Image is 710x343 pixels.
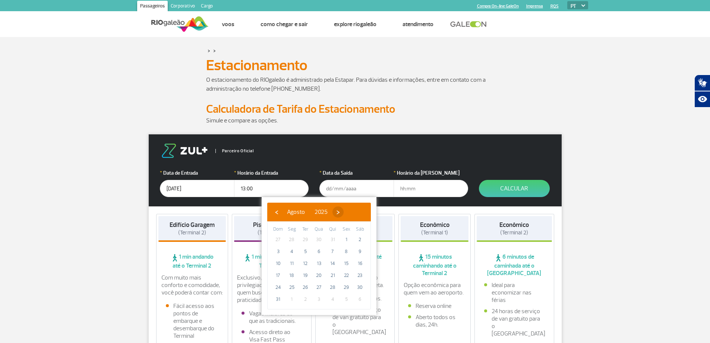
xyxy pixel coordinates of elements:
[237,274,306,304] p: Exclusivo, com localização privilegiada e ideal para quem busca conforto e praticidade.
[334,21,376,28] a: Explore RIOgaleão
[258,229,285,236] span: (Terminal 2)
[327,269,339,281] span: 21
[299,269,311,281] span: 19
[340,234,352,246] span: 1
[206,116,504,125] p: Simule e compare as opções.
[408,314,461,328] li: Aberto todos os dias, 24h.
[499,221,529,229] strong: Econômico
[272,281,284,293] span: 24
[299,234,311,246] span: 29
[327,293,339,305] span: 4
[477,4,519,9] a: Compra On-line GaleOn
[332,206,344,218] button: ›
[394,169,468,177] label: Horário da [PERSON_NAME]
[285,225,299,234] th: weekday
[213,46,216,55] a: >
[313,293,325,305] span: 3
[500,229,528,236] span: (Terminal 2)
[161,274,223,296] p: Com muito mais conforto e comodidade, você poderá contar com:
[261,21,308,28] a: Como chegar e sair
[287,208,305,216] span: Agosto
[340,293,352,305] span: 5
[158,253,226,269] span: 1 min andando até o Terminal 2
[327,234,339,246] span: 31
[353,225,367,234] th: weekday
[272,269,284,281] span: 17
[327,258,339,269] span: 14
[286,234,298,246] span: 28
[312,225,326,234] th: weekday
[299,225,312,234] th: weekday
[299,281,311,293] span: 26
[340,258,352,269] span: 15
[215,149,254,153] span: Parceiro Oficial
[160,180,234,197] input: dd/mm/aaaa
[234,253,309,269] span: 1 min andando até o Terminal 2
[286,258,298,269] span: 11
[310,206,332,218] button: 2025
[340,269,352,281] span: 22
[282,206,310,218] button: Agosto
[299,258,311,269] span: 12
[354,246,366,258] span: 9
[286,269,298,281] span: 18
[286,293,298,305] span: 1
[222,21,234,28] a: Voos
[272,293,284,305] span: 31
[484,308,545,337] li: 24 horas de serviço de van gratuito para o [GEOGRAPHIC_DATA]
[394,180,468,197] input: hh:mm
[166,302,219,340] li: Fácil acesso aos pontos de embarque e desembarque do Terminal
[160,144,209,158] img: logo-zul.png
[253,221,290,229] strong: Piso Premium
[340,246,352,258] span: 8
[272,258,284,269] span: 10
[160,169,234,177] label: Data de Entrada
[694,91,710,107] button: Abrir recursos assistivos.
[313,234,325,246] span: 30
[242,310,302,325] li: Vagas maiores do que as tradicionais.
[354,269,366,281] span: 23
[327,281,339,293] span: 28
[319,169,394,177] label: Data da Saída
[354,234,366,246] span: 2
[271,225,285,234] th: weekday
[272,246,284,258] span: 3
[354,281,366,293] span: 30
[299,293,311,305] span: 2
[315,208,328,216] span: 2025
[271,207,344,215] bs-datepicker-navigation-view: ​ ​ ​
[234,180,309,197] input: hh:mm
[340,281,352,293] span: 29
[354,293,366,305] span: 6
[170,221,215,229] strong: Edifício Garagem
[401,253,468,277] span: 15 minutos caminhando até o Terminal 2
[313,281,325,293] span: 27
[286,281,298,293] span: 25
[694,75,710,91] button: Abrir tradutor de língua de sinais.
[694,75,710,107] div: Plugin de acessibilidade da Hand Talk.
[326,225,340,234] th: weekday
[550,4,559,9] a: RQS
[420,221,449,229] strong: Econômico
[178,229,206,236] span: (Terminal 2)
[198,1,216,13] a: Cargo
[206,59,504,72] h1: Estacionamento
[299,246,311,258] span: 5
[234,169,309,177] label: Horário da Entrada
[137,1,168,13] a: Passageiros
[404,281,466,296] p: Opção econômica para quem vem ao aeroporto.
[479,180,550,197] button: Calcular
[271,206,282,218] button: ‹
[477,253,552,277] span: 6 minutos de caminhada até o [GEOGRAPHIC_DATA]
[262,197,376,315] bs-datepicker-container: calendar
[484,281,545,304] li: Ideal para economizar nas férias
[408,302,461,310] li: Reserva online
[313,269,325,281] span: 20
[313,246,325,258] span: 6
[526,4,543,9] a: Imprensa
[340,225,353,234] th: weekday
[208,46,210,55] a: >
[313,258,325,269] span: 13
